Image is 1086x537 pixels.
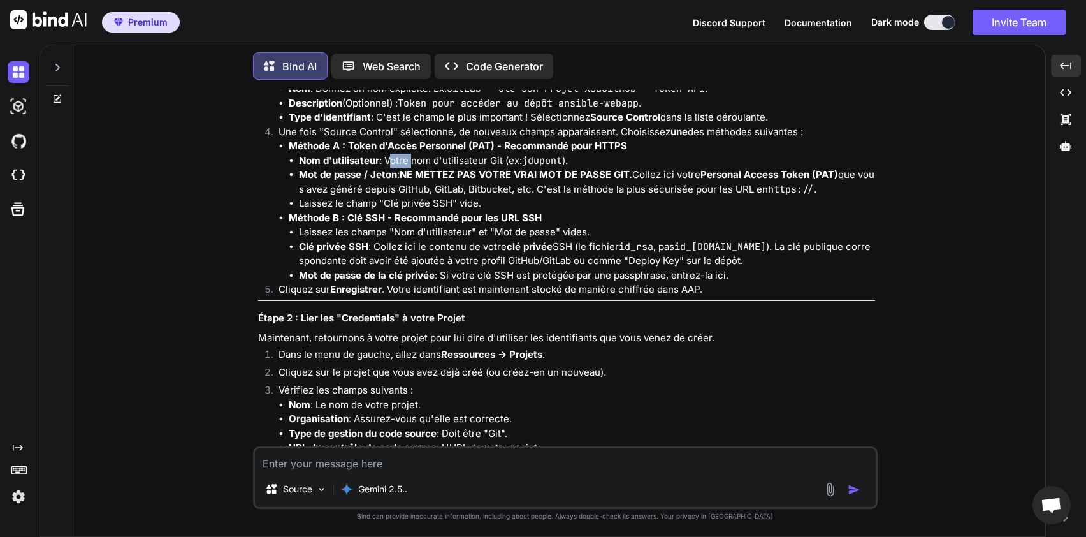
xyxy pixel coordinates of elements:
img: icon [848,483,860,496]
div: Ouvrir le chat [1032,486,1071,524]
li: : Collez ici le contenu de votre SSH (le fichier , pas ). La clé publique correspondante doit avo... [299,240,875,268]
img: Gemini 2.5 Pro [340,483,353,496]
strong: Mot de passe / Jeton [299,168,397,180]
strong: Enregistrer [330,283,382,295]
li: Laissez les champs "Nom d'utilisateur" et "Mot de passe" vides. [299,225,875,240]
button: Documentation [785,16,852,29]
code: https:// [768,183,814,196]
li: Laissez le champ "Clé privée SSH" vide. [299,196,875,211]
img: Bind AI [10,10,87,29]
code: id_[DOMAIN_NAME] [674,240,766,253]
span: Documentation [785,17,852,28]
strong: Organisation [289,413,349,425]
code: id_rsa [619,240,653,253]
code: Token pour accéder au dépôt ansible-webapp [398,97,639,110]
span: Dark mode [871,16,919,29]
h3: Étape 2 : Lier les "Credentials" à votre Projet [258,311,875,326]
code: jdupont [522,154,562,167]
p: Bind can provide inaccurate information, including about people. Always double-check its answers.... [253,511,878,521]
img: darkAi-studio [8,96,29,117]
strong: NE METTEZ PAS VOTRE VRAI MOT DE PASSE GIT. [400,168,632,180]
p: Cliquez sur . Votre identifiant est maintenant stocké de manière chiffrée dans AAP. [279,283,875,297]
img: premium [114,18,123,26]
img: settings [8,486,29,508]
li: : C'est le champ le plus important ! Sélectionnez dans la liste déroulante. [289,110,875,125]
strong: Nom [289,399,310,411]
p: Web Search [363,59,421,74]
li: (Optionnel) : . [289,96,875,111]
li: : Votre nom d'utilisateur Git (ex: ). [299,154,875,168]
li: : Collez ici votre que vous avez généré depuis GitHub, GitLab, Bitbucket, etc. C'est la méthode l... [299,168,875,196]
strong: Type d'identifiant [289,111,371,123]
li: : Doit être "Git". [289,427,875,441]
strong: Type de gestion du code source [289,427,437,439]
strong: Clé privée SSH [299,240,368,253]
button: Discord Support [693,16,765,29]
span: Premium [128,16,168,29]
strong: Méthode A : Token d'Accès Personnel (PAT) - Recommandé pour HTTPS [289,140,627,152]
img: attachment [823,482,837,497]
strong: Méthode B : Clé SSH - Recommandé pour les URL SSH [289,212,542,224]
img: githubDark [8,130,29,152]
p: Bind AI [282,59,317,74]
strong: clé privée [507,240,553,253]
img: Pick Models [316,484,327,495]
strong: Nom d'utilisateur [299,154,379,166]
button: Invite Team [973,10,1066,35]
p: Gemini 2.5.. [358,483,407,496]
li: : Assurez-vous qu'elle est correcte. [289,412,875,427]
p: Maintenant, retournons à votre projet pour lui dire d'utiliser les identifiants que vous venez de... [258,331,875,346]
strong: URL du contrôle de code source [289,441,437,453]
strong: Description [289,97,342,109]
strong: Source Control [590,111,660,123]
p: Une fois "Source Control" sélectionné, de nouveaux champs apparaissent. Choisissez des méthodes s... [279,125,875,140]
span: Discord Support [693,17,765,28]
p: Cliquez sur le projet que vous avez déjà créé (ou créez-en un nouveau). [279,365,875,380]
p: Code Generator [466,59,543,74]
img: darkChat [8,61,29,83]
li: : Le nom de votre projet. [289,398,875,413]
strong: Mot de passe de la clé privée [299,269,435,281]
button: premiumPremium [102,12,180,33]
strong: Personal Access Token (PAT) [700,168,838,180]
img: cloudideIcon [8,165,29,186]
p: Dans le menu de gauche, allez dans . [279,348,875,362]
li: : L'URL de votre projet. [289,441,875,484]
strong: Ressources -> Projets [441,348,542,360]
li: : Si votre clé SSH est protégée par une passphrase, entrez-la ici. [299,268,875,283]
p: Source [283,483,312,496]
p: Vérifiez les champs suivants : [279,383,875,398]
strong: une [670,126,688,138]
